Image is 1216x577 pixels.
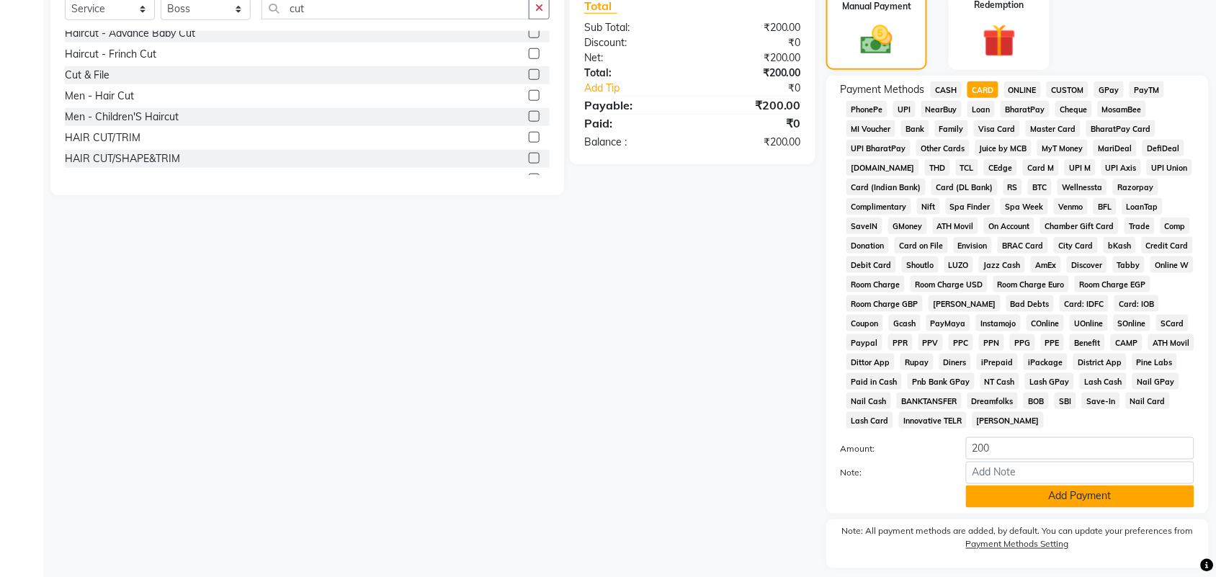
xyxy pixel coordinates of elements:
span: Nift [917,198,940,215]
span: Other Cards [916,140,970,156]
span: Discover [1067,256,1107,273]
span: Credit Card [1142,237,1194,254]
span: GPay [1094,81,1124,98]
span: Dittor App [846,354,895,370]
span: Nail Card [1126,393,1171,409]
span: Room Charge EGP [1075,276,1150,292]
span: UPI Union [1147,159,1192,176]
span: Bad Debts [1006,295,1055,312]
div: Men - Children'S Haircut [65,109,179,125]
span: Card M [1023,159,1059,176]
div: Net: [573,50,693,66]
span: BOB [1024,393,1049,409]
span: Lash GPay [1025,373,1074,390]
span: MyT Money [1037,140,1088,156]
span: Room Charge [846,276,905,292]
span: BharatPay [1001,101,1050,117]
span: Paid in Cash [846,373,902,390]
span: PPE [1041,334,1065,351]
span: Instamojo [976,315,1021,331]
div: Haircut - Advance Baby Cut [65,26,195,41]
button: Add Payment [966,486,1194,508]
span: Cheque [1055,101,1092,117]
span: BTC [1028,179,1052,195]
span: Nail Cash [846,393,891,409]
span: UPI [893,101,916,117]
span: GMoney [888,218,927,234]
span: Visa Card [974,120,1020,137]
div: ₹0 [712,81,812,96]
span: UPI BharatPay [846,140,911,156]
label: Payment Methods Setting [966,538,1069,551]
span: CAMP [1111,334,1143,351]
span: Loan [967,101,995,117]
span: Jazz Cash [979,256,1025,273]
span: UOnline [1070,315,1108,331]
span: CASH [931,81,962,98]
span: ONLINE [1004,81,1042,98]
span: UPI M [1065,159,1096,176]
span: Venmo [1054,198,1088,215]
span: Card (DL Bank) [931,179,998,195]
img: _cash.svg [851,22,903,58]
div: ₹0 [692,35,812,50]
span: BANKTANSFER [897,393,962,409]
span: BFL [1094,198,1117,215]
span: PPC [949,334,973,351]
div: Balance : [573,135,693,150]
input: Add Note [966,462,1194,484]
span: Card on File [895,237,948,254]
div: HAIR CUT/TRIM [65,130,140,146]
span: Shoutlo [902,256,939,273]
span: Pine Labs [1132,354,1178,370]
span: Juice by MCB [975,140,1032,156]
span: Card: IDFC [1060,295,1109,312]
span: Chamber Gift Card [1040,218,1119,234]
span: SaveIN [846,218,882,234]
span: [PERSON_NAME] [973,412,1045,429]
span: Family [935,120,969,137]
span: [DOMAIN_NAME] [846,159,919,176]
span: COnline [1027,315,1064,331]
span: MosamBee [1098,101,1147,117]
span: Online W [1150,256,1194,273]
span: Donation [846,237,889,254]
label: Note: All payment methods are added, by default. You can update your preferences from [841,525,1194,557]
div: HAIR CUT/SHAPE&TRIM [65,151,180,166]
span: SBI [1055,393,1076,409]
input: Amount [966,437,1194,460]
span: Payment Methods [841,82,925,97]
span: Bank [901,120,929,137]
img: _gift.svg [973,20,1027,61]
span: PPN [979,334,1004,351]
span: iPackage [1024,354,1068,370]
span: Lash Cash [1080,373,1127,390]
span: [PERSON_NAME] [929,295,1001,312]
label: Note: [830,467,955,480]
span: Comp [1161,218,1191,234]
div: ₹200.00 [692,50,812,66]
span: MI Voucher [846,120,895,137]
span: CUSTOM [1047,81,1088,98]
div: Payable: [573,97,693,114]
span: BRAC Card [998,237,1048,254]
span: UPI Axis [1101,159,1142,176]
span: On Account [984,218,1034,234]
span: City Card [1054,237,1098,254]
div: Cut & File [65,68,109,83]
span: Innovative TELR [899,412,967,429]
span: PPR [888,334,913,351]
span: Complimentary [846,198,911,215]
span: CEdge [984,159,1017,176]
span: ATH Movil [933,218,979,234]
div: ₹200.00 [692,135,812,150]
span: Pnb Bank GPay [908,373,975,390]
span: Razorpay [1113,179,1158,195]
span: ATH Movil [1148,334,1194,351]
span: AmEx [1031,256,1061,273]
span: Gcash [889,315,921,331]
span: NT Cash [980,373,1020,390]
span: SOnline [1114,315,1151,331]
div: ₹200.00 [692,66,812,81]
div: Men - Hair Cut [65,89,134,104]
